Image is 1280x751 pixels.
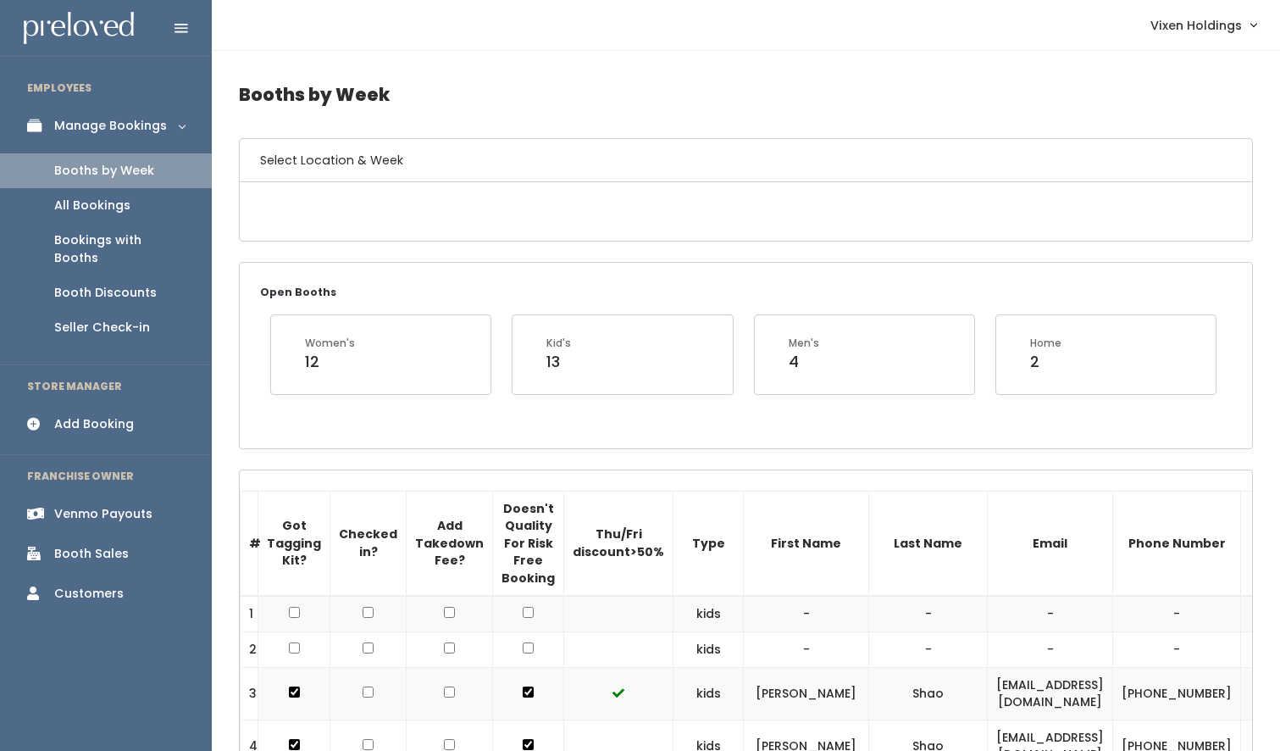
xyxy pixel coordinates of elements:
[54,117,167,135] div: Manage Bookings
[54,319,150,337] div: Seller Check-in
[239,71,1253,118] h4: Booths by Week
[54,505,152,523] div: Venmo Payouts
[789,336,819,351] div: Men's
[241,596,258,631] td: 1
[546,351,571,373] div: 13
[1030,336,1061,351] div: Home
[988,491,1113,596] th: Email
[988,667,1113,720] td: [EMAIL_ADDRESS][DOMAIN_NAME]
[1113,596,1241,631] td: -
[673,596,744,631] td: kids
[407,491,493,596] th: Add Takedown Fee?
[54,162,154,180] div: Booths by Week
[54,231,185,267] div: Bookings with Booths
[744,667,869,720] td: [PERSON_NAME]
[54,545,129,563] div: Booth Sales
[305,351,355,373] div: 12
[673,667,744,720] td: kids
[988,596,1113,631] td: -
[1113,667,1241,720] td: [PHONE_NUMBER]
[330,491,407,596] th: Checked in?
[1113,491,1241,596] th: Phone Number
[241,491,258,596] th: #
[1113,632,1241,668] td: -
[54,284,157,302] div: Booth Discounts
[673,491,744,596] th: Type
[1133,7,1273,43] a: Vixen Holdings
[493,491,564,596] th: Doesn't Quality For Risk Free Booking
[744,632,869,668] td: -
[869,632,988,668] td: -
[1150,16,1242,35] span: Vixen Holdings
[789,351,819,373] div: 4
[54,197,130,214] div: All Bookings
[869,491,988,596] th: Last Name
[258,491,330,596] th: Got Tagging Kit?
[54,415,134,433] div: Add Booking
[744,491,869,596] th: First Name
[305,336,355,351] div: Women's
[24,12,134,45] img: preloved logo
[869,596,988,631] td: -
[1030,351,1061,373] div: 2
[988,632,1113,668] td: -
[744,596,869,631] td: -
[241,632,258,668] td: 2
[673,632,744,668] td: kids
[564,491,673,596] th: Thu/Fri discount>50%
[240,139,1252,182] h6: Select Location & Week
[546,336,571,351] div: Kid's
[869,667,988,720] td: Shao
[241,667,258,720] td: 3
[260,285,336,299] small: Open Booths
[54,585,124,603] div: Customers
